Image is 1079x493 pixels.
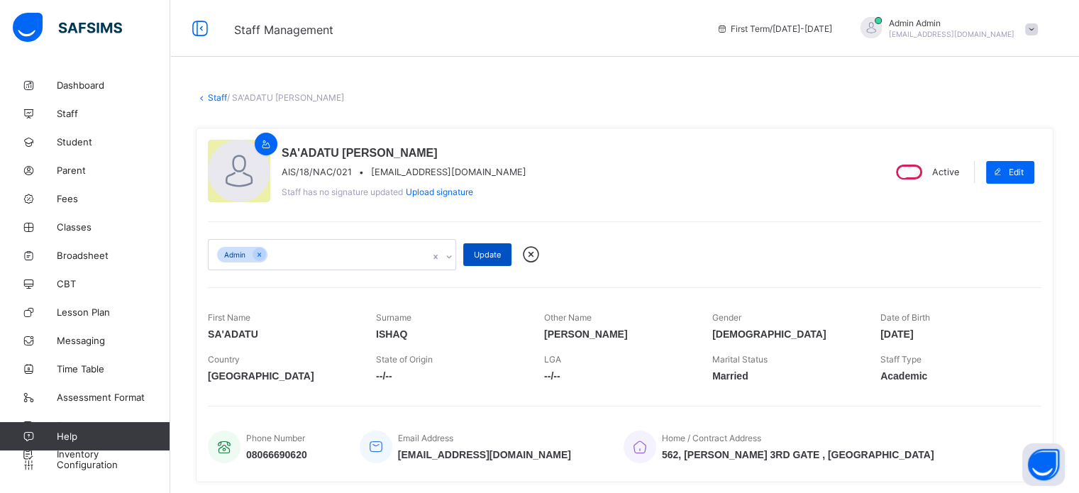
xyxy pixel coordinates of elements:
span: [EMAIL_ADDRESS][DOMAIN_NAME] [889,30,1014,38]
span: 08066690620 [246,449,307,460]
span: Married [712,370,859,382]
span: Time Table [57,363,170,375]
span: Configuration [57,459,170,470]
span: Admin Admin [889,18,1014,28]
span: Student [57,136,170,148]
span: 562, [PERSON_NAME] 3RD GATE , [GEOGRAPHIC_DATA] [662,449,934,460]
span: session/term information [716,23,832,34]
span: Help [57,431,170,442]
span: Assessment Format [57,392,170,403]
span: Classes [57,221,170,233]
span: [GEOGRAPHIC_DATA] [208,370,355,382]
span: Staff has no signature updated [282,187,403,197]
span: Staff Management [234,23,333,37]
span: Date of Birth [880,312,930,323]
span: Active [932,167,959,177]
span: Expenses [57,420,170,431]
span: [DATE] [880,328,1027,340]
span: AIS/18/NAC/021 [282,167,352,177]
span: Upload signature [406,187,473,197]
span: State of Origin [376,354,433,365]
span: Update [474,250,501,260]
span: Gender [712,312,741,323]
span: CBT [57,278,170,289]
span: Edit [1009,167,1024,177]
span: Marital Status [712,354,768,365]
span: Fees [57,193,170,204]
div: AdminAdmin [846,17,1045,40]
span: SA'ADATU [208,328,355,340]
span: Phone Number [246,433,305,443]
span: Messaging [57,335,170,346]
div: Admin [217,247,253,263]
span: [PERSON_NAME] [544,328,691,340]
span: Surname [376,312,411,323]
span: Staff [57,108,170,119]
span: --/-- [544,370,691,382]
span: SA'ADATU [PERSON_NAME] [282,147,526,160]
span: LGA [544,354,561,365]
span: Home / Contract Address [662,433,761,443]
button: Open asap [1022,443,1065,486]
span: Email Address [398,433,453,443]
span: Dashboard [57,79,170,91]
span: / SA'ADATU [PERSON_NAME] [227,92,344,103]
span: Country [208,354,240,365]
span: Lesson Plan [57,306,170,318]
span: [EMAIL_ADDRESS][DOMAIN_NAME] [398,449,571,460]
span: Broadsheet [57,250,170,261]
span: [DEMOGRAPHIC_DATA] [712,328,859,340]
span: Other Name [544,312,592,323]
img: safsims [13,13,122,43]
span: First Name [208,312,250,323]
span: ISHAQ [376,328,523,340]
div: • [282,167,526,177]
span: Staff Type [880,354,922,365]
span: Academic [880,370,1027,382]
a: Staff [208,92,227,103]
span: [EMAIL_ADDRESS][DOMAIN_NAME] [371,167,526,177]
span: --/-- [376,370,523,382]
span: Parent [57,165,170,176]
